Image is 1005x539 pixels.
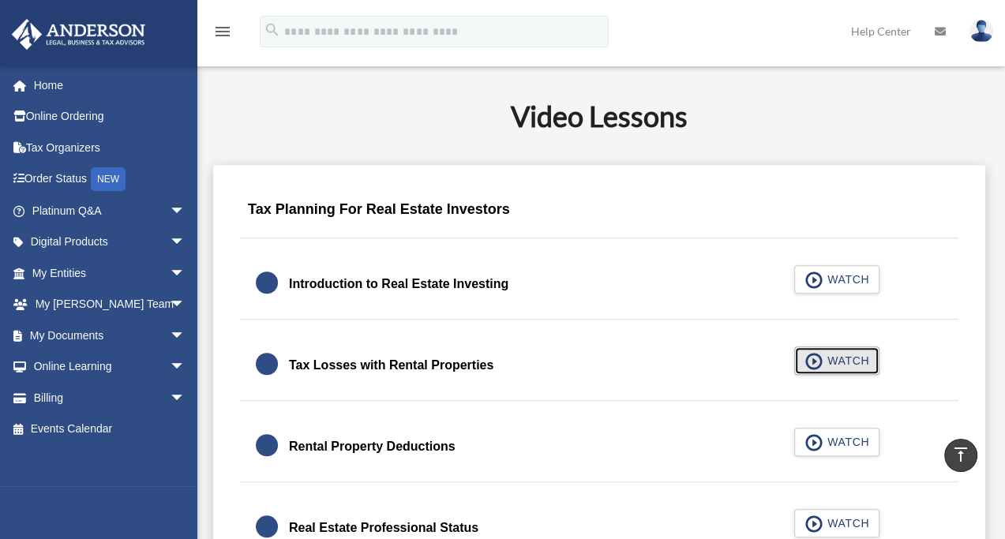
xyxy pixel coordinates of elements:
button: WATCH [794,346,879,375]
span: arrow_drop_down [170,351,201,384]
a: My Documentsarrow_drop_down [11,320,209,351]
div: NEW [91,167,126,191]
a: Platinum Q&Aarrow_drop_down [11,195,209,226]
a: Tax Organizers [11,132,209,163]
a: My Entitiesarrow_drop_down [11,257,209,289]
button: WATCH [794,509,879,537]
a: Online Learningarrow_drop_down [11,351,209,383]
img: Anderson Advisors Platinum Portal [7,19,150,50]
img: User Pic [969,20,993,43]
div: Introduction to Real Estate Investing [289,273,508,295]
i: menu [213,22,232,41]
span: arrow_drop_down [170,289,201,321]
a: vertical_align_top [944,439,977,472]
div: Tax Planning For Real Estate Investors [240,189,958,239]
a: Events Calendar [11,414,209,445]
a: Online Ordering [11,101,209,133]
i: vertical_align_top [951,445,970,464]
button: WATCH [794,265,879,294]
span: arrow_drop_down [170,382,201,414]
a: Introduction to Real Estate Investing WATCH [256,265,943,303]
a: My [PERSON_NAME] Teamarrow_drop_down [11,289,209,320]
a: Digital Productsarrow_drop_down [11,226,209,258]
div: Rental Property Deductions [289,436,456,458]
button: WATCH [794,428,879,456]
div: Real Estate Professional Status [289,517,478,539]
a: Rental Property Deductions WATCH [256,428,943,466]
div: Tax Losses with Rental Properties [289,354,493,376]
span: WATCH [823,271,869,287]
i: search [264,21,281,39]
span: WATCH [823,353,869,369]
span: WATCH [823,434,869,450]
span: arrow_drop_down [170,320,201,352]
a: menu [213,28,232,41]
span: arrow_drop_down [170,226,201,259]
span: arrow_drop_down [170,195,201,227]
h2: Video Lessons [223,96,976,136]
a: Billingarrow_drop_down [11,382,209,414]
a: Order StatusNEW [11,163,209,196]
a: Home [11,69,209,101]
a: Tax Losses with Rental Properties WATCH [256,346,943,384]
span: arrow_drop_down [170,257,201,290]
span: WATCH [823,515,869,531]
